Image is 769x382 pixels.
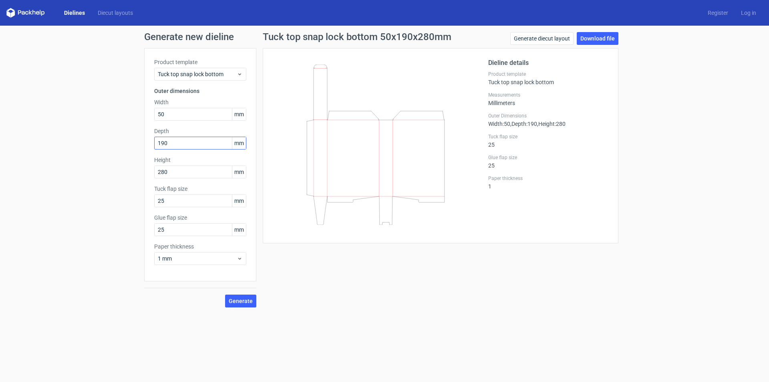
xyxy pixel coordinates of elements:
[154,58,246,66] label: Product template
[91,9,139,17] a: Diecut layouts
[58,9,91,17] a: Dielines
[232,108,246,120] span: mm
[232,137,246,149] span: mm
[263,32,451,42] h1: Tuck top snap lock bottom 50x190x280mm
[488,133,608,140] label: Tuck flap size
[488,154,608,169] div: 25
[488,58,608,68] h2: Dieline details
[488,133,608,148] div: 25
[229,298,253,304] span: Generate
[510,121,537,127] span: , Depth : 190
[488,71,608,85] div: Tuck top snap lock bottom
[488,113,608,119] label: Outer Dimensions
[488,121,510,127] span: Width : 50
[232,166,246,178] span: mm
[232,195,246,207] span: mm
[154,156,246,164] label: Height
[154,185,246,193] label: Tuck flap size
[154,87,246,95] h3: Outer dimensions
[735,9,763,17] a: Log in
[488,71,608,77] label: Product template
[154,127,246,135] label: Depth
[488,175,608,182] label: Paper thickness
[144,32,625,42] h1: Generate new dieline
[225,295,256,307] button: Generate
[488,92,608,106] div: Millimeters
[232,224,246,236] span: mm
[154,214,246,222] label: Glue flap size
[488,154,608,161] label: Glue flap size
[510,32,574,45] a: Generate diecut layout
[158,255,237,263] span: 1 mm
[488,175,608,190] div: 1
[154,243,246,251] label: Paper thickness
[701,9,735,17] a: Register
[488,92,608,98] label: Measurements
[577,32,618,45] a: Download file
[154,98,246,106] label: Width
[158,70,237,78] span: Tuck top snap lock bottom
[537,121,566,127] span: , Height : 280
